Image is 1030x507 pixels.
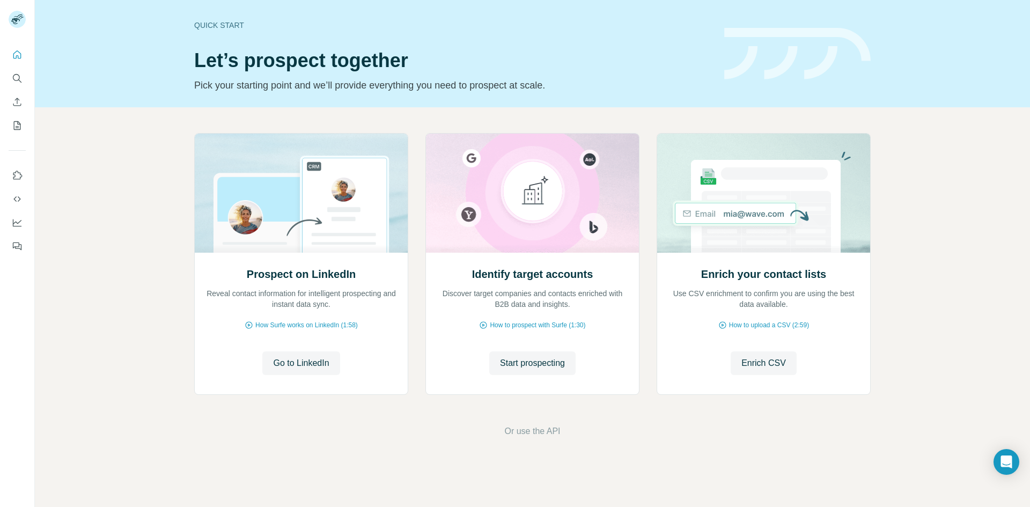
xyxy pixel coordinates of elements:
span: How Surfe works on LinkedIn (1:58) [255,320,358,330]
div: Open Intercom Messenger [994,449,1019,475]
button: Use Surfe API [9,189,26,209]
p: Discover target companies and contacts enriched with B2B data and insights. [437,288,628,310]
img: Prospect on LinkedIn [194,134,408,253]
button: Dashboard [9,213,26,232]
h1: Let’s prospect together [194,50,711,71]
img: banner [724,28,871,80]
span: Start prospecting [500,357,565,370]
button: Quick start [9,45,26,64]
button: Enrich CSV [9,92,26,112]
button: Search [9,69,26,88]
span: How to prospect with Surfe (1:30) [490,320,585,330]
span: Enrich CSV [741,357,786,370]
button: Start prospecting [489,351,576,375]
button: Use Surfe on LinkedIn [9,166,26,185]
p: Use CSV enrichment to confirm you are using the best data available. [668,288,859,310]
span: Go to LinkedIn [273,357,329,370]
div: Quick start [194,20,711,31]
img: Enrich your contact lists [657,134,871,253]
button: Feedback [9,237,26,256]
button: Go to LinkedIn [262,351,340,375]
button: Or use the API [504,425,560,438]
h2: Identify target accounts [472,267,593,282]
img: Identify target accounts [425,134,639,253]
h2: Enrich your contact lists [701,267,826,282]
h2: Prospect on LinkedIn [247,267,356,282]
button: My lists [9,116,26,135]
button: Enrich CSV [731,351,797,375]
p: Pick your starting point and we’ll provide everything you need to prospect at scale. [194,78,711,93]
p: Reveal contact information for intelligent prospecting and instant data sync. [205,288,397,310]
span: How to upload a CSV (2:59) [729,320,809,330]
